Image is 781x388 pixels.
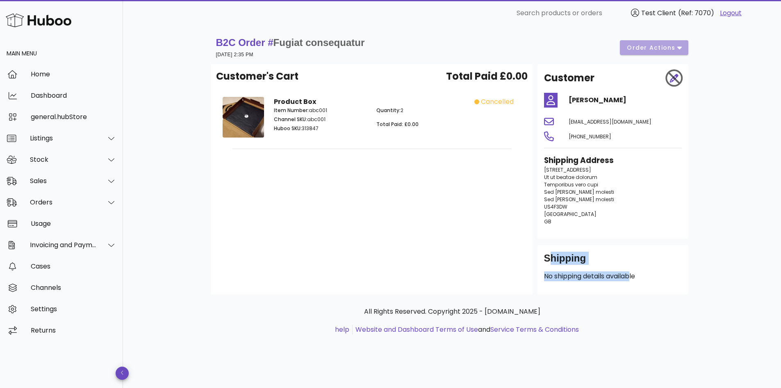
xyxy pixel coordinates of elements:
[355,325,478,334] a: Website and Dashboard Terms of Use
[544,203,567,210] span: US4F3DW
[544,181,598,188] span: Temporibus vero cupi
[31,284,116,292] div: Channels
[446,69,528,84] span: Total Paid £0.00
[641,8,676,18] span: Test Client
[544,71,594,85] h2: Customer
[274,125,302,132] span: Huboo SKU:
[544,166,591,173] span: [STREET_ADDRESS]
[274,107,367,114] p: abc001
[6,11,71,29] img: Huboo Logo
[274,125,367,132] p: 313847
[30,198,97,206] div: Orders
[376,107,401,114] span: Quantity:
[31,220,116,227] div: Usage
[31,305,116,313] div: Settings
[376,107,469,114] p: 2
[30,177,97,185] div: Sales
[31,262,116,270] div: Cases
[544,155,682,166] h3: Shipping Address
[544,188,614,195] span: Sed [PERSON_NAME] molesti
[544,196,614,203] span: Sed [PERSON_NAME] molesti
[31,113,116,121] div: general.hubStore
[274,107,309,114] span: Item Number:
[31,70,116,78] div: Home
[31,92,116,99] div: Dashboard
[544,271,682,281] p: No shipping details available
[353,325,579,335] li: and
[544,174,597,181] span: Ut ut beatae dolorum
[216,52,253,57] small: [DATE] 2:35 PM
[216,37,365,48] strong: B2C Order #
[273,37,365,48] span: Fugiat consequatur
[720,8,742,18] a: Logout
[223,97,264,138] img: Product Image
[30,156,97,163] div: Stock
[218,307,687,317] p: All Rights Reserved. Copyright 2025 - [DOMAIN_NAME]
[30,134,97,142] div: Listings
[216,69,298,84] span: Customer's Cart
[376,121,419,128] span: Total Paid: £0.00
[569,118,651,125] span: [EMAIL_ADDRESS][DOMAIN_NAME]
[544,252,682,271] div: Shipping
[481,97,514,107] span: cancelled
[274,97,316,106] strong: Product Box
[274,116,367,123] p: abc001
[544,211,597,218] span: [GEOGRAPHIC_DATA]
[678,8,714,18] span: (Ref: 7070)
[30,241,97,249] div: Invoicing and Payments
[544,218,551,225] span: GB
[31,326,116,334] div: Returns
[274,116,307,123] span: Channel SKU:
[335,325,349,334] a: help
[490,325,579,334] a: Service Terms & Conditions
[569,95,682,105] h4: [PERSON_NAME]
[569,133,611,140] span: [PHONE_NUMBER]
